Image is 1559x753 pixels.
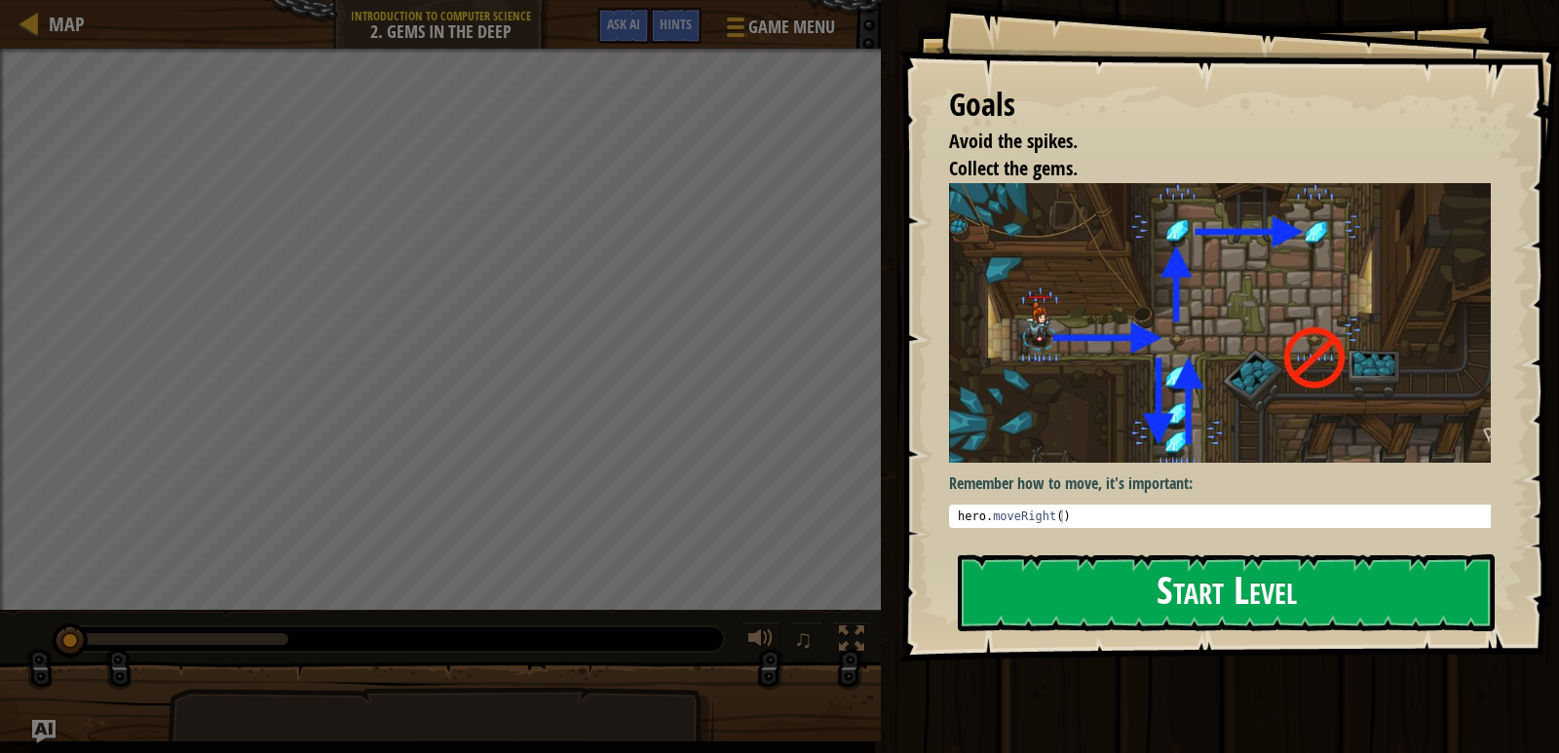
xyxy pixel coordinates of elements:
button: Ask AI [597,8,650,44]
span: Hints [660,15,692,33]
span: Avoid the spikes. [949,128,1078,154]
img: Gems in the deep [949,183,1505,463]
button: Adjust volume [741,621,780,661]
button: ♫ [790,621,823,661]
span: Map [49,11,85,37]
li: Avoid the spikes. [925,128,1486,156]
span: Collect the gems. [949,155,1078,181]
button: Game Menu [711,8,847,54]
div: Goals [949,83,1491,128]
p: Remember how to move, it's important: [949,472,1505,495]
a: Map [39,11,85,37]
button: Ask AI [32,720,56,743]
li: Collect the gems. [925,155,1486,183]
button: Start Level [958,554,1495,631]
span: Ask AI [607,15,640,33]
span: Game Menu [748,15,835,40]
button: Toggle fullscreen [832,621,871,661]
span: ♫ [794,624,814,654]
